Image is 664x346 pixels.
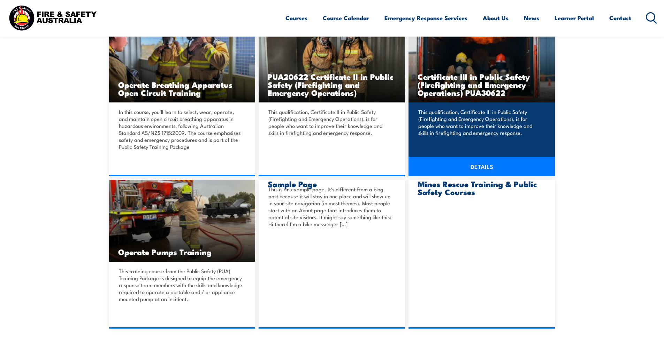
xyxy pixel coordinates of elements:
[483,9,509,27] a: About Us
[409,21,555,102] img: Mines Rescue & Public Safety COURSES
[109,180,255,262] a: Operate Pumps Training
[268,186,393,228] p: This is an example page. It’s different from a blog post because it will stay in one place and wi...
[118,248,246,256] h3: Operate Pumps Training
[109,21,255,102] img: Open Circuit Breathing Apparatus Training
[259,21,405,102] img: Open Circuit Breathing Apparatus Training
[109,180,255,262] img: Operate Pumps TRAINING
[285,9,307,27] a: Courses
[409,21,555,102] a: Certificate III in Public Safety (Firefighting and Emergency Operations) PUA30622
[109,21,255,102] a: Operate Breathing Apparatus Open Circuit Training
[524,9,539,27] a: News
[268,72,396,97] h3: PUA20622 Certificate II in Public Safety (Firefighting and Emergency Operations)
[259,21,405,102] a: PUA20622 Certificate II in Public Safety (Firefighting and Emergency Operations)
[119,268,244,302] p: This training course from the Public Safety (PUA) Training Package is designed to equip the emerg...
[418,180,546,196] h3: Mines Rescue Training & Public Safety Courses
[323,9,369,27] a: Course Calendar
[384,9,467,27] a: Emergency Response Services
[609,9,631,27] a: Contact
[418,72,546,97] h3: Certificate III in Public Safety (Firefighting and Emergency Operations) PUA30622
[118,80,246,97] h3: Operate Breathing Apparatus Open Circuit Training
[555,9,594,27] a: Learner Portal
[119,108,244,150] p: In this course, you'll learn to select, wear, operate, and maintain open circuit breathing appara...
[418,108,543,136] p: This qualification, Certificate III in Public Safety (Firefighting and Emergency Operations), is ...
[409,157,555,176] a: DETAILS
[268,108,393,136] p: This qualification, Certificate II in Public Safety (Firefighting and Emergency Operations), is f...
[268,180,396,188] h3: Sample Page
